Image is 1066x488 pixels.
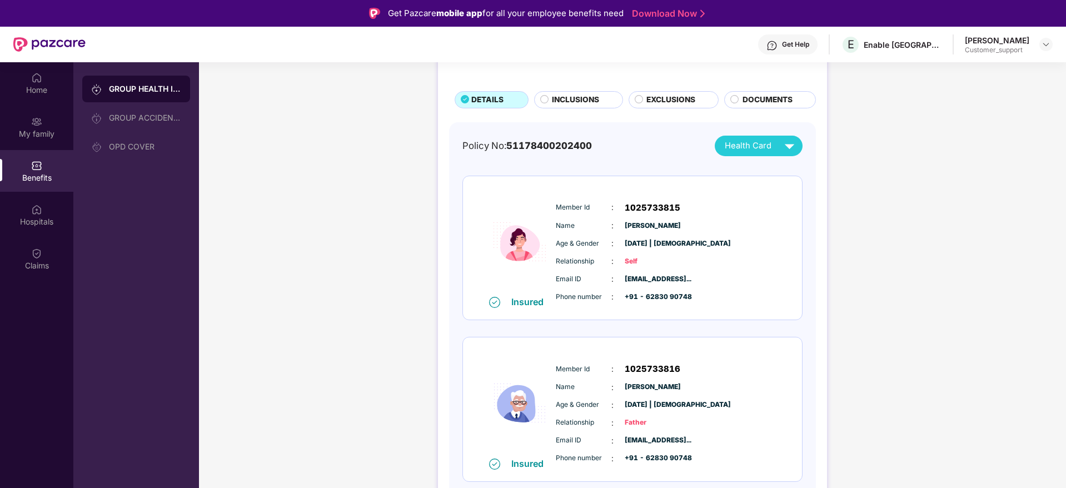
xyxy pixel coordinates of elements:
img: svg+xml;base64,PHN2ZyB4bWxucz0iaHR0cDovL3d3dy53My5vcmcvMjAwMC9zdmciIHZpZXdCb3g9IjAgMCAyNCAyNCIgd2... [780,136,799,156]
div: GROUP ACCIDENTAL INSURANCE [109,113,181,122]
span: [DATE] | [DEMOGRAPHIC_DATA] [625,400,680,410]
div: Policy No: [462,138,592,153]
span: : [611,237,614,250]
span: DOCUMENTS [743,94,793,106]
img: svg+xml;base64,PHN2ZyB4bWxucz0iaHR0cDovL3d3dy53My5vcmcvMjAwMC9zdmciIHdpZHRoPSIxNiIgaGVpZ2h0PSIxNi... [489,459,500,470]
img: Logo [369,8,380,19]
img: svg+xml;base64,PHN2ZyBpZD0iSG9zcGl0YWxzIiB4bWxucz0iaHR0cDovL3d3dy53My5vcmcvMjAwMC9zdmciIHdpZHRoPS... [31,204,42,215]
img: svg+xml;base64,PHN2ZyB3aWR0aD0iMjAiIGhlaWdodD0iMjAiIHZpZXdCb3g9IjAgMCAyMCAyMCIgZmlsbD0ibm9uZSIgeG... [91,142,102,153]
img: svg+xml;base64,PHN2ZyBpZD0iQ2xhaW0iIHhtbG5zPSJodHRwOi8vd3d3LnczLm9yZy8yMDAwL3N2ZyIgd2lkdGg9IjIwIi... [31,248,42,259]
span: : [611,381,614,394]
span: [EMAIL_ADDRESS]... [625,435,680,446]
span: : [611,452,614,465]
span: : [611,255,614,267]
span: DETAILS [471,94,504,106]
img: svg+xml;base64,PHN2ZyB4bWxucz0iaHR0cDovL3d3dy53My5vcmcvMjAwMC9zdmciIHdpZHRoPSIxNiIgaGVpZ2h0PSIxNi... [489,297,500,308]
span: Relationship [556,256,611,267]
span: : [611,291,614,303]
span: Phone number [556,453,611,464]
span: E [848,38,854,51]
img: svg+xml;base64,PHN2ZyBpZD0iRHJvcGRvd24tMzJ4MzIiIHhtbG5zPSJodHRwOi8vd3d3LnczLm9yZy8yMDAwL3N2ZyIgd2... [1042,40,1050,49]
span: Health Card [725,140,771,152]
span: Age & Gender [556,238,611,249]
span: EXCLUSIONS [646,94,695,106]
div: Get Help [782,40,809,49]
div: GROUP HEALTH INSURANCE [109,83,181,94]
img: svg+xml;base64,PHN2ZyBpZD0iSG9tZSIgeG1sbnM9Imh0dHA6Ly93d3cudzMub3JnLzIwMDAvc3ZnIiB3aWR0aD0iMjAiIG... [31,72,42,83]
span: +91 - 62830 90748 [625,453,680,464]
button: Health Card [715,136,803,156]
div: Insured [511,458,550,469]
div: Insured [511,296,550,307]
img: svg+xml;base64,PHN2ZyBpZD0iQmVuZWZpdHMiIHhtbG5zPSJodHRwOi8vd3d3LnczLm9yZy8yMDAwL3N2ZyIgd2lkdGg9Ij... [31,160,42,171]
span: Self [625,256,680,267]
span: 1025733815 [625,201,680,215]
span: : [611,273,614,285]
span: : [611,363,614,375]
span: +91 - 62830 90748 [625,292,680,302]
span: : [611,435,614,447]
div: OPD COVER [109,142,181,151]
img: svg+xml;base64,PHN2ZyBpZD0iSGVscC0zMngzMiIgeG1sbnM9Imh0dHA6Ly93d3cudzMub3JnLzIwMDAvc3ZnIiB3aWR0aD... [766,40,778,51]
span: [DATE] | [DEMOGRAPHIC_DATA] [625,238,680,249]
span: : [611,201,614,213]
img: New Pazcare Logo [13,37,86,52]
div: Enable [GEOGRAPHIC_DATA] [864,39,942,50]
span: 1025733816 [625,362,680,376]
img: svg+xml;base64,PHN2ZyB3aWR0aD0iMjAiIGhlaWdodD0iMjAiIHZpZXdCb3g9IjAgMCAyMCAyMCIgZmlsbD0ibm9uZSIgeG... [91,84,102,95]
span: 51178400202400 [506,140,592,151]
span: : [611,417,614,429]
a: Download Now [632,8,701,19]
span: Email ID [556,274,611,285]
span: [PERSON_NAME] [625,382,680,392]
img: svg+xml;base64,PHN2ZyB3aWR0aD0iMjAiIGhlaWdodD0iMjAiIHZpZXdCb3g9IjAgMCAyMCAyMCIgZmlsbD0ibm9uZSIgeG... [91,113,102,124]
span: Phone number [556,292,611,302]
span: Member Id [556,202,611,213]
img: icon [486,188,553,296]
span: : [611,399,614,411]
span: Email ID [556,435,611,446]
span: INCLUSIONS [552,94,599,106]
img: svg+xml;base64,PHN2ZyB3aWR0aD0iMjAiIGhlaWdodD0iMjAiIHZpZXdCb3g9IjAgMCAyMCAyMCIgZmlsbD0ibm9uZSIgeG... [31,116,42,127]
span: [PERSON_NAME] [625,221,680,231]
span: [EMAIL_ADDRESS]... [625,274,680,285]
span: Age & Gender [556,400,611,410]
div: Get Pazcare for all your employee benefits need [388,7,624,20]
span: Name [556,382,611,392]
span: Father [625,417,680,428]
img: icon [486,349,553,457]
span: Relationship [556,417,611,428]
span: Member Id [556,364,611,375]
div: Customer_support [965,46,1029,54]
span: : [611,220,614,232]
div: [PERSON_NAME] [965,35,1029,46]
img: Stroke [700,8,705,19]
strong: mobile app [436,8,482,18]
span: Name [556,221,611,231]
